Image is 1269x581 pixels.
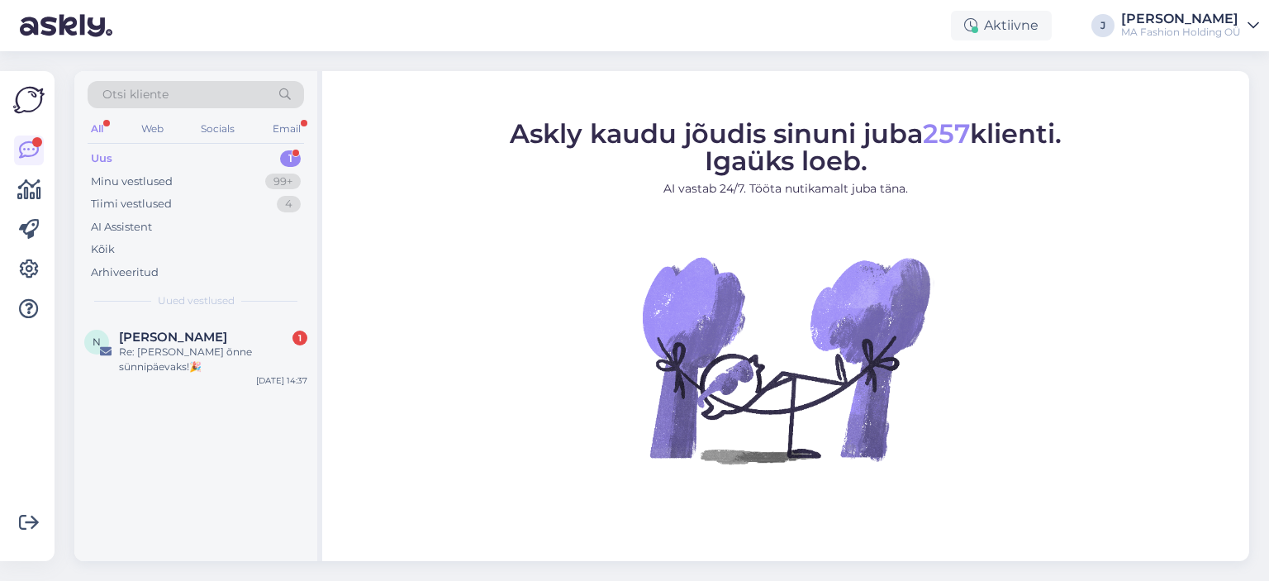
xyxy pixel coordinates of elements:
[138,118,167,140] div: Web
[197,118,238,140] div: Socials
[951,11,1052,40] div: Aktiivne
[102,86,169,103] span: Otsi kliente
[269,118,304,140] div: Email
[119,330,227,345] span: Natalja Smirnova
[1121,12,1241,26] div: [PERSON_NAME]
[91,196,172,212] div: Tiimi vestlused
[280,150,301,167] div: 1
[91,264,159,281] div: Arhiveeritud
[637,211,934,508] img: No Chat active
[1121,12,1259,39] a: [PERSON_NAME]MA Fashion Holding OÜ
[265,174,301,190] div: 99+
[93,336,101,348] span: N
[91,219,152,236] div: AI Assistent
[277,196,301,212] div: 4
[91,241,115,258] div: Kõik
[119,345,307,374] div: Re: [PERSON_NAME] õnne sünnipäevaks!🎉
[91,150,112,167] div: Uus
[13,84,45,116] img: Askly Logo
[158,293,235,308] span: Uued vestlused
[510,117,1062,177] span: Askly kaudu jõudis sinuni juba klienti. Igaüks loeb.
[88,118,107,140] div: All
[91,174,173,190] div: Minu vestlused
[1091,14,1115,37] div: J
[510,180,1062,198] p: AI vastab 24/7. Tööta nutikamalt juba täna.
[923,117,970,150] span: 257
[292,331,307,345] div: 1
[1121,26,1241,39] div: MA Fashion Holding OÜ
[256,374,307,387] div: [DATE] 14:37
